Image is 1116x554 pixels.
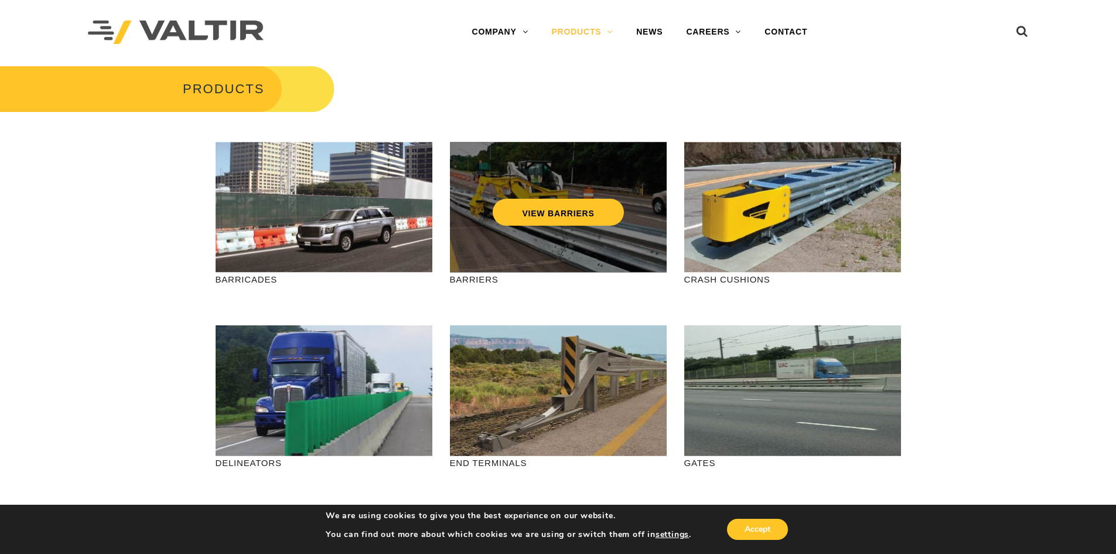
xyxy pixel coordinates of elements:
[216,273,432,286] p: BARRICADES
[656,529,689,540] button: settings
[88,21,264,45] img: Valtir
[216,456,432,470] p: DELINEATORS
[727,519,788,540] button: Accept
[674,21,753,44] a: CAREERS
[624,21,674,44] a: NEWS
[753,21,819,44] a: CONTACT
[684,456,901,470] p: GATES
[450,456,667,470] p: END TERMINALS
[460,21,540,44] a: COMPANY
[450,273,667,286] p: BARRIERS
[684,273,901,286] p: CRASH CUSHIONS
[493,199,623,226] a: VIEW BARRIERS
[540,21,624,44] a: PRODUCTS
[326,511,691,521] p: We are using cookies to give you the best experience on our website.
[326,529,691,540] p: You can find out more about which cookies we are using or switch them off in .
